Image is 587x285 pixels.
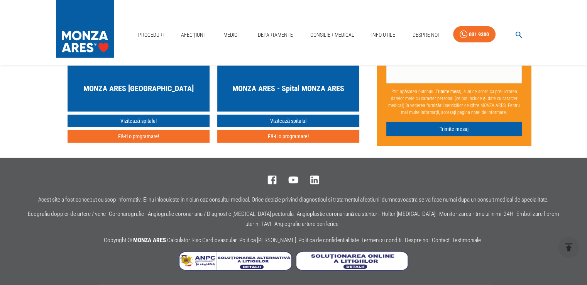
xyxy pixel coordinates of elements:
[307,27,357,43] a: Consilier Medical
[558,237,579,258] button: delete
[436,89,462,94] b: Trimite mesaj
[219,27,244,43] a: Medici
[409,27,442,43] a: Despre Noi
[109,210,294,217] a: Coronarografie - Angiografie coronariana / Diagnostic [MEDICAL_DATA] pectorala
[382,210,513,217] a: Holter [MEDICAL_DATA] - Monitorizarea ritmului inimii 24H
[361,237,403,244] a: Termeni si conditii
[386,85,522,119] p: Prin apăsarea butonului , sunt de acord cu prelucrarea datelor mele cu caracter personal (ce pot ...
[178,27,208,43] a: Afecțiuni
[296,265,408,272] a: Soluționarea online a litigiilor
[274,221,338,227] a: Angiografie artere periferice
[452,237,481,244] a: Testimoniale
[232,83,344,94] h5: MONZA ARES - Spital MONZA ARES
[297,210,379,217] a: Angioplastie coronariană cu stenturi
[217,130,359,143] button: Fă-ți o programare!
[167,237,237,244] a: Calculator Risc Cardiovascular
[405,237,430,244] a: Despre noi
[179,251,292,271] img: Soluționarea Alternativă a Litigiilor
[296,251,408,271] img: Soluționarea online a litigiilor
[28,210,106,217] a: Ecografia doppler de artere / vene
[255,27,296,43] a: Departamente
[179,265,296,272] a: Soluționarea Alternativă a Litigiilor
[469,30,489,39] div: 031 9300
[68,130,210,143] button: Fă-ți o programare!
[38,197,549,203] p: Acest site a fost conceput cu scop informativ. El nu inlocuieste in niciun caz consultul medical....
[368,27,398,43] a: Info Utile
[135,27,167,43] a: Proceduri
[386,122,522,136] button: Trimite mesaj
[217,115,359,127] a: Vizitează spitalul
[83,83,194,94] h5: MONZA ARES [GEOGRAPHIC_DATA]
[133,237,166,244] span: MONZA ARES
[432,237,450,244] a: Contact
[239,237,296,244] a: Politica [PERSON_NAME]
[298,237,359,244] a: Politica de confidentialitate
[104,236,483,246] p: Copyright ©
[453,26,496,43] a: 031 9300
[68,115,210,127] a: Vizitează spitalul
[261,221,271,227] a: TAVI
